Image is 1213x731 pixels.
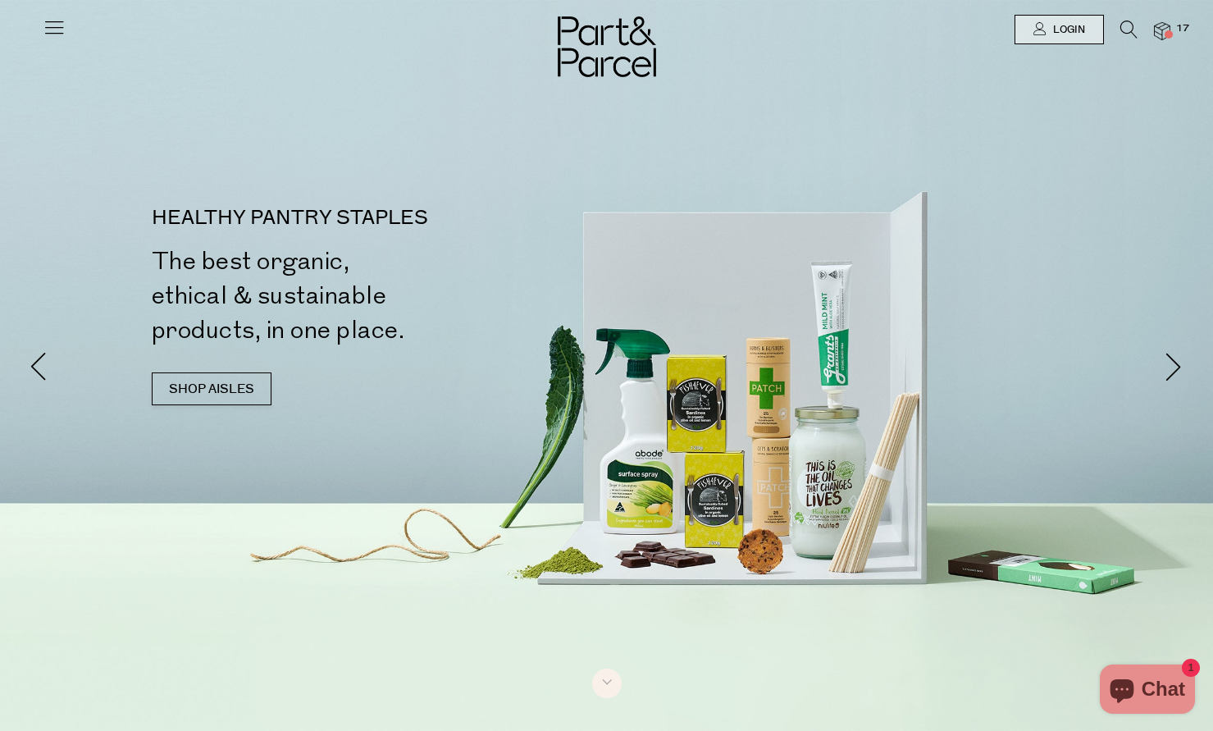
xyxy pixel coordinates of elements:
[152,244,613,348] h2: The best organic, ethical & sustainable products, in one place.
[1172,21,1193,36] span: 17
[1015,15,1104,44] a: Login
[152,372,271,405] a: SHOP AISLES
[1095,665,1200,718] inbox-online-store-chat: Shopify online store chat
[152,208,613,228] p: HEALTHY PANTRY STAPLES
[558,16,656,77] img: Part&Parcel
[1154,22,1170,39] a: 17
[1049,23,1085,37] span: Login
